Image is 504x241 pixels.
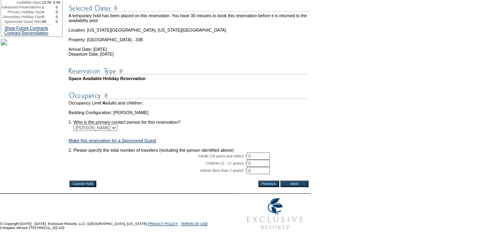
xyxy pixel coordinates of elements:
[69,52,309,56] td: Departure Date: [DATE]
[148,222,178,226] a: PRIVACY POLICY
[1,19,42,24] td: Sponsored Guest Res:
[239,194,311,234] img: Exclusive Resorts
[1,39,7,45] img: Shot-24-074.jpg
[69,181,96,187] input: Cancel Hold
[51,14,62,19] td: 0
[69,32,309,42] td: Property: [GEOGRAPHIC_DATA] - 33B
[69,23,309,32] td: Location: [US_STATE][GEOGRAPHIC_DATA], [US_STATE][GEOGRAPHIC_DATA]
[69,160,247,167] td: Children (2 - 17 years): *
[1,5,42,10] td: Advanced Reservations:
[69,115,309,125] td: 1. Who is the primary contact person for this reservation?
[69,42,309,52] td: Arrival Date: [DATE]
[69,138,156,143] a: Make this reservation for a Sponsored Guest
[258,181,279,187] input: Previous
[42,14,52,19] td: 0
[69,100,309,105] td: Occupancy Limit: adults and children.
[69,153,247,160] td: Adults (18 years and older): *
[42,5,52,10] td: 2
[51,10,62,14] td: 0
[69,110,309,115] td: Bedding Configuration: [PERSON_NAME]
[280,181,308,187] input: Next
[69,90,309,100] img: subTtlOccupancy.gif
[69,3,309,13] img: subTtlSelectedDates.gif
[181,222,208,226] a: TERMS OF USE
[42,19,52,24] td: 99
[69,13,309,23] td: A temporary hold has been placed on this reservation. You have 30 minutes to book this reservatio...
[4,26,48,30] a: Show Future Contracts
[42,10,52,14] td: 0
[69,66,309,76] img: subTtlResType.gif
[51,5,62,10] td: 0
[69,148,309,153] td: 2. Please specify the total number of travelers (including the person identified above)
[4,30,49,35] a: Contract Reconciliation
[102,100,105,105] span: 4
[69,167,247,174] td: Infants (less than 2 years): *
[51,19,62,24] td: 0
[1,14,42,19] td: Secondary Holiday Opt:
[69,76,309,81] td: Space Available Holiday Reservation
[1,10,42,14] td: Primary Holiday Opt:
